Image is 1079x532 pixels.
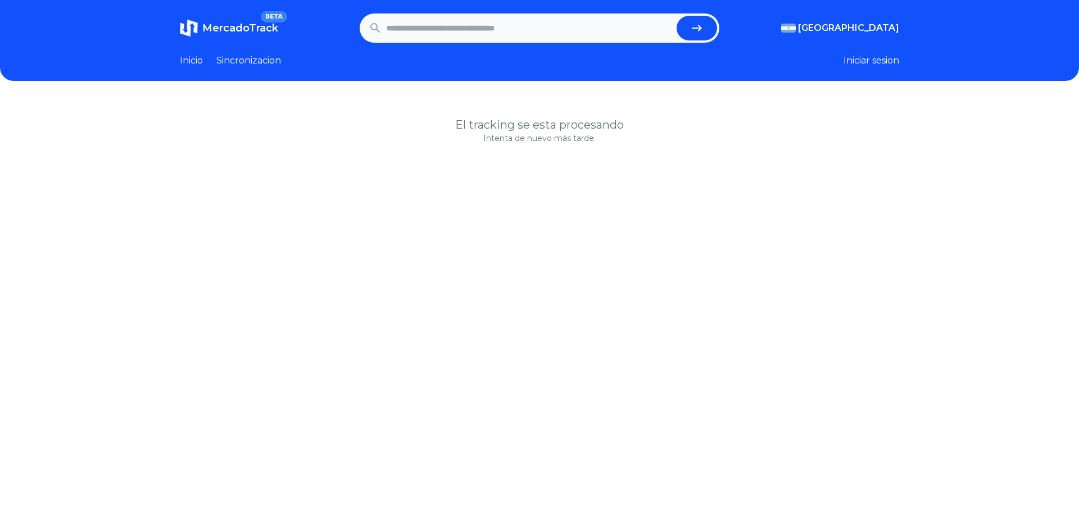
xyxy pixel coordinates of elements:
[261,11,287,22] span: BETA
[180,19,278,37] a: MercadoTrackBETA
[798,21,899,35] span: [GEOGRAPHIC_DATA]
[781,21,899,35] button: [GEOGRAPHIC_DATA]
[216,54,281,67] a: Sincronizacion
[844,54,899,67] button: Iniciar sesion
[180,133,899,144] p: Intenta de nuevo más tarde.
[781,24,796,33] img: Argentina
[202,22,278,34] span: MercadoTrack
[180,19,198,37] img: MercadoTrack
[180,54,203,67] a: Inicio
[180,117,899,133] h1: El tracking se esta procesando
